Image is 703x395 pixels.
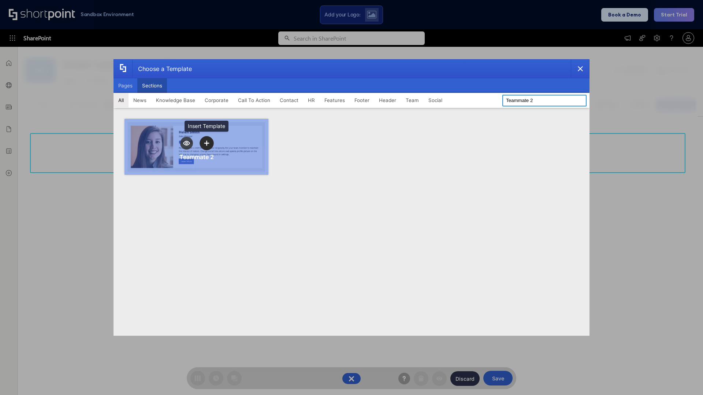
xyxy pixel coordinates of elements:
[137,78,167,93] button: Sections
[424,93,447,108] button: Social
[303,93,320,108] button: HR
[666,360,703,395] iframe: Chat Widget
[275,93,303,108] button: Contact
[129,93,151,108] button: News
[151,93,200,108] button: Knowledge Base
[233,93,275,108] button: Call To Action
[114,78,137,93] button: Pages
[350,93,374,108] button: Footer
[502,95,587,106] input: Search
[179,153,214,161] div: Teammate 2
[401,93,424,108] button: Team
[114,59,589,336] div: template selector
[114,93,129,108] button: All
[200,93,233,108] button: Corporate
[132,60,192,78] div: Choose a Template
[374,93,401,108] button: Header
[320,93,350,108] button: Features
